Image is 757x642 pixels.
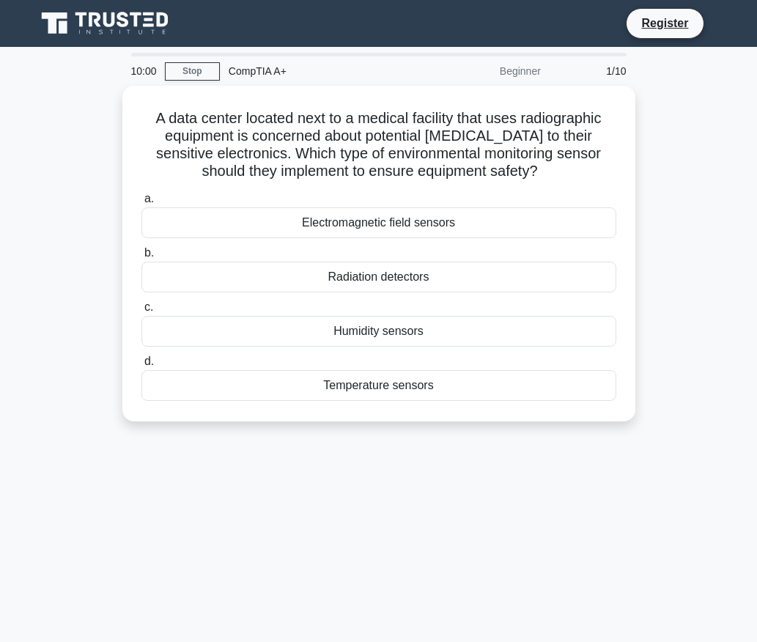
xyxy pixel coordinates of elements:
div: 1/10 [550,56,635,86]
span: d. [144,355,154,367]
span: c. [144,300,153,313]
div: Humidity sensors [141,316,616,347]
div: Temperature sensors [141,370,616,401]
div: 10:00 [122,56,165,86]
div: Beginner [421,56,550,86]
a: Stop [165,62,220,81]
h5: A data center located next to a medical facility that uses radiographic equipment is concerned ab... [140,109,618,181]
div: CompTIA A+ [220,56,421,86]
a: Register [632,14,697,32]
span: b. [144,246,154,259]
div: Radiation detectors [141,262,616,292]
span: a. [144,192,154,204]
div: Electromagnetic field sensors [141,207,616,238]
